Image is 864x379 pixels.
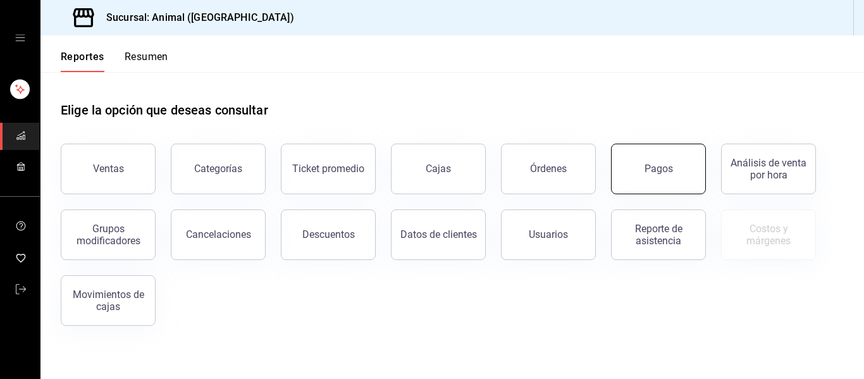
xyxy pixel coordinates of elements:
[171,209,266,260] button: Cancelaciones
[729,157,808,181] div: Análisis de venta por hora
[611,209,706,260] button: Reporte de asistencia
[61,209,156,260] button: Grupos modificadores
[729,223,808,247] div: Costos y márgenes
[619,223,698,247] div: Reporte de asistencia
[61,144,156,194] button: Ventas
[125,51,168,72] button: Resumen
[61,101,268,120] h1: Elige la opción que deseas consultar
[530,163,567,175] div: Órdenes
[96,10,294,25] h3: Sucursal: Animal ([GEOGRAPHIC_DATA])
[69,289,147,313] div: Movimientos de cajas
[281,144,376,194] button: Ticket promedio
[61,275,156,326] button: Movimientos de cajas
[281,209,376,260] button: Descuentos
[194,163,242,175] div: Categorías
[93,163,124,175] div: Ventas
[501,144,596,194] button: Órdenes
[529,228,568,240] div: Usuarios
[611,144,706,194] button: Pagos
[186,228,251,240] div: Cancelaciones
[426,163,451,175] div: Cajas
[721,144,816,194] button: Análisis de venta por hora
[292,163,364,175] div: Ticket promedio
[400,228,477,240] div: Datos de clientes
[61,51,104,72] button: Reportes
[302,228,355,240] div: Descuentos
[721,209,816,260] button: Contrata inventarios para ver este reporte
[645,163,673,175] div: Pagos
[391,209,486,260] button: Datos de clientes
[391,144,486,194] button: Cajas
[61,51,168,72] div: navigation tabs
[15,33,25,43] button: open drawer
[171,144,266,194] button: Categorías
[501,209,596,260] button: Usuarios
[69,223,147,247] div: Grupos modificadores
